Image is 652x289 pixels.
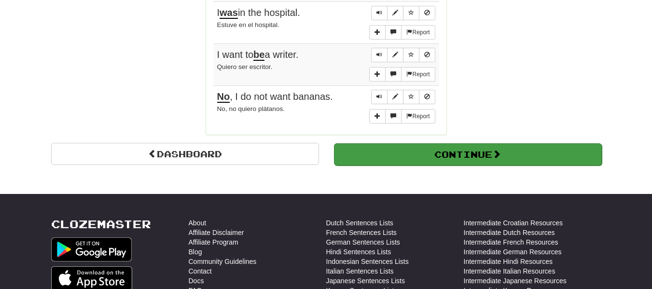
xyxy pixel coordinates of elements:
[371,90,388,104] button: Play sentence audio
[464,218,563,228] a: Intermediate Croatian Resources
[464,237,558,247] a: Intermediate French Resources
[189,228,244,237] a: Affiliate Disclaimer
[217,7,300,19] span: I in the hospital.
[419,90,435,104] button: Toggle ignore
[369,25,386,40] button: Add sentence to collection
[51,143,319,165] a: Dashboard
[326,218,393,228] a: Dutch Sentences Lists
[403,48,419,62] button: Toggle favorite
[326,266,394,276] a: Italian Sentences Lists
[464,257,553,266] a: Intermediate Hindi Resources
[326,228,397,237] a: French Sentences Lists
[326,257,409,266] a: Indonesian Sentences Lists
[334,143,602,165] button: Continue
[464,276,567,286] a: Intermediate Japanese Resources
[403,6,419,20] button: Toggle favorite
[189,257,257,266] a: Community Guidelines
[217,49,299,61] span: I want to a writer.
[217,91,230,103] u: No
[401,109,435,124] button: Report
[369,67,386,82] button: Add sentence to collection
[387,90,403,104] button: Edit sentence
[371,90,435,104] div: Sentence controls
[189,237,238,247] a: Affiliate Program
[51,237,132,261] img: Get it on Google Play
[189,266,212,276] a: Contact
[217,91,333,103] span: , I do not want bananas.
[403,90,419,104] button: Toggle favorite
[419,48,435,62] button: Toggle ignore
[419,6,435,20] button: Toggle ignore
[51,218,151,230] a: Clozemaster
[369,25,435,40] div: More sentence controls
[217,105,285,112] small: No, no quiero plátanos.
[371,48,435,62] div: Sentence controls
[464,247,562,257] a: Intermediate German Resources
[326,276,405,286] a: Japanese Sentences Lists
[326,237,400,247] a: German Sentences Lists
[326,247,391,257] a: Hindi Sentences Lists
[371,6,388,20] button: Play sentence audio
[464,266,555,276] a: Intermediate Italian Resources
[189,276,204,286] a: Docs
[401,25,435,40] button: Report
[369,109,386,124] button: Add sentence to collection
[369,109,435,124] div: More sentence controls
[220,7,238,19] u: was
[253,49,264,61] u: be
[371,48,388,62] button: Play sentence audio
[387,48,403,62] button: Edit sentence
[464,228,555,237] a: Intermediate Dutch Resources
[217,21,279,28] small: Estuve en el hospital.
[371,6,435,20] div: Sentence controls
[189,247,202,257] a: Blog
[369,67,435,82] div: More sentence controls
[387,6,403,20] button: Edit sentence
[401,67,435,82] button: Report
[217,63,273,70] small: Quiero ser escritor.
[189,218,207,228] a: About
